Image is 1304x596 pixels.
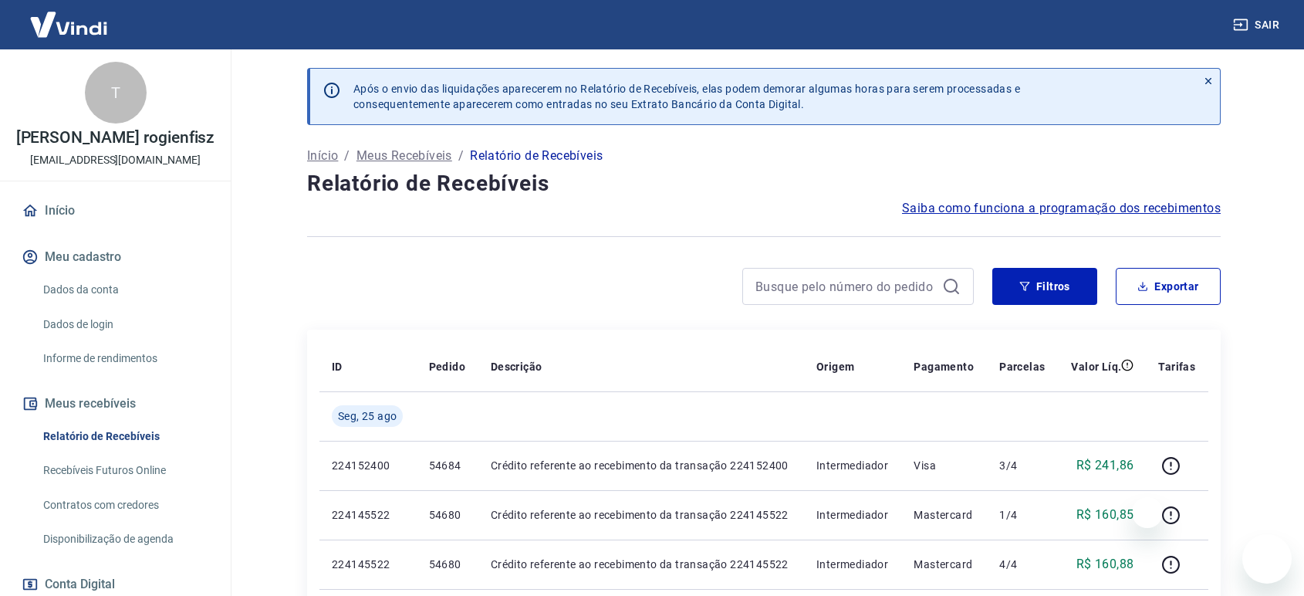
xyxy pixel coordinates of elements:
[85,62,147,124] div: T
[307,147,338,165] a: Início
[1230,11,1285,39] button: Sair
[914,359,974,374] p: Pagamento
[1076,506,1134,524] p: R$ 160,85
[37,489,212,521] a: Contratos com credores
[1076,555,1134,574] p: R$ 160,88
[37,523,212,555] a: Disponibilização de agenda
[338,408,397,424] span: Seg, 25 ago
[999,557,1046,572] p: 4/4
[37,455,212,486] a: Recebíveis Futuros Online
[19,387,212,421] button: Meus recebíveis
[992,268,1097,305] button: Filtros
[429,359,465,374] p: Pedido
[1242,534,1292,584] iframe: Botão para abrir a janela de mensagens
[19,1,119,48] img: Vindi
[307,168,1221,199] h4: Relatório de Recebíveis
[37,309,212,340] a: Dados de login
[429,557,466,572] p: 54680
[816,557,889,572] p: Intermediador
[999,458,1046,473] p: 3/4
[356,147,452,165] a: Meus Recebíveis
[332,507,404,523] p: 224145522
[353,81,1020,112] p: Após o envio das liquidações aparecerem no Relatório de Recebíveis, elas podem demorar algumas ho...
[914,507,975,523] p: Mastercard
[16,130,215,146] p: [PERSON_NAME] rogienfisz
[37,274,212,306] a: Dados da conta
[1076,456,1134,475] p: R$ 241,86
[1116,268,1221,305] button: Exportar
[37,343,212,374] a: Informe de rendimentos
[491,507,792,523] p: Crédito referente ao recebimento da transação 224145522
[491,458,792,473] p: Crédito referente ao recebimento da transação 224152400
[332,557,404,572] p: 224145522
[816,458,889,473] p: Intermediador
[332,359,343,374] p: ID
[755,275,936,298] input: Busque pelo número do pedido
[470,147,603,165] p: Relatório de Recebíveis
[816,359,854,374] p: Origem
[914,557,975,572] p: Mastercard
[332,458,404,473] p: 224152400
[816,507,889,523] p: Intermediador
[19,194,212,228] a: Início
[344,147,350,165] p: /
[491,359,542,374] p: Descrição
[999,507,1046,523] p: 1/4
[902,199,1221,218] a: Saiba como funciona a programação dos recebimentos
[30,152,201,168] p: [EMAIL_ADDRESS][DOMAIN_NAME]
[914,458,975,473] p: Visa
[458,147,464,165] p: /
[999,359,1045,374] p: Parcelas
[37,421,212,452] a: Relatório de Recebíveis
[1132,497,1163,528] iframe: Fechar mensagem
[429,507,466,523] p: 54680
[491,557,792,572] p: Crédito referente ao recebimento da transação 224145522
[1071,359,1121,374] p: Valor Líq.
[429,458,466,473] p: 54684
[1158,359,1195,374] p: Tarifas
[19,240,212,274] button: Meu cadastro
